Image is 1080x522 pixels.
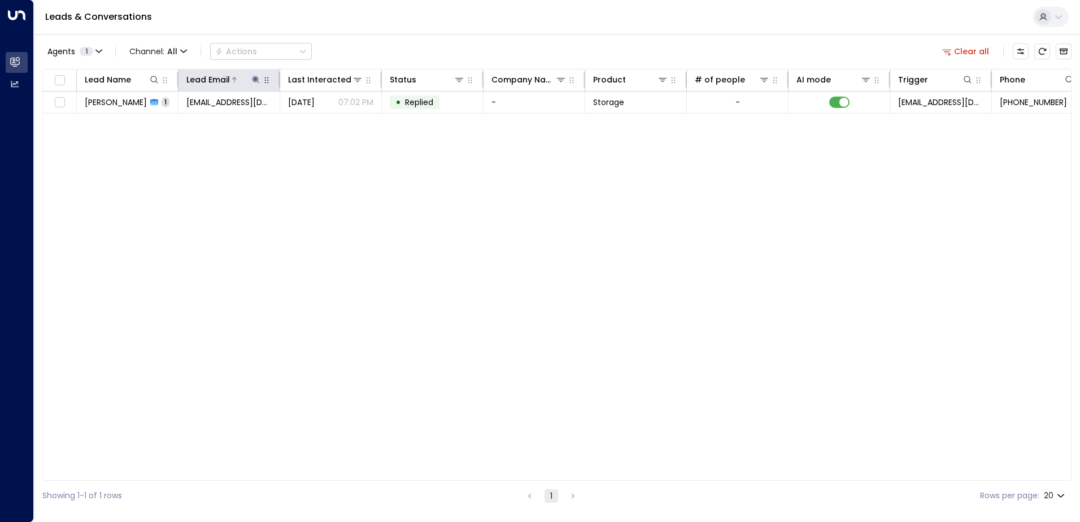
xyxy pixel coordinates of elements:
span: leads@space-station.co.uk [898,97,983,108]
button: Clear all [938,43,994,59]
button: Actions [210,43,312,60]
span: Refresh [1034,43,1050,59]
div: Lead Name [85,73,160,86]
div: Button group with a nested menu [210,43,312,60]
a: Leads & Conversations [45,10,152,23]
span: Toggle select all [53,73,67,88]
button: Channel:All [125,43,191,59]
span: Faisal Noori [85,97,147,108]
span: Channel: [125,43,191,59]
div: Product [593,73,668,86]
div: • [395,93,401,112]
label: Rows per page: [980,490,1039,502]
div: Lead Email [186,73,230,86]
div: Actions [215,46,257,56]
button: Customize [1013,43,1029,59]
div: Phone [1000,73,1075,86]
div: Company Name [491,73,567,86]
button: Archived Leads [1056,43,1072,59]
span: Yesterday [288,97,315,108]
span: Faisalward@hotmail.co.uk [186,97,272,108]
div: Trigger [898,73,928,86]
div: Lead Email [186,73,262,86]
div: AI mode [796,73,831,86]
div: - [735,97,740,108]
button: page 1 [545,489,558,503]
div: Last Interacted [288,73,363,86]
div: # of people [695,73,745,86]
div: # of people [695,73,770,86]
div: 20 [1044,488,1067,504]
div: Lead Name [85,73,131,86]
span: All [167,47,177,56]
button: Agents1 [42,43,106,59]
span: Storage [593,97,624,108]
td: - [484,92,585,113]
span: Agents [47,47,75,55]
span: Toggle select row [53,95,67,110]
p: 07:02 PM [338,97,373,108]
div: Trigger [898,73,973,86]
nav: pagination navigation [522,489,580,503]
span: Replied [405,97,433,108]
div: Last Interacted [288,73,351,86]
div: Product [593,73,626,86]
span: 1 [80,47,93,56]
span: 1 [162,97,169,107]
div: Status [390,73,465,86]
div: Phone [1000,73,1025,86]
span: +447429340000 [1000,97,1067,108]
div: AI mode [796,73,872,86]
div: Status [390,73,416,86]
div: Showing 1-1 of 1 rows [42,490,122,502]
div: Company Name [491,73,555,86]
